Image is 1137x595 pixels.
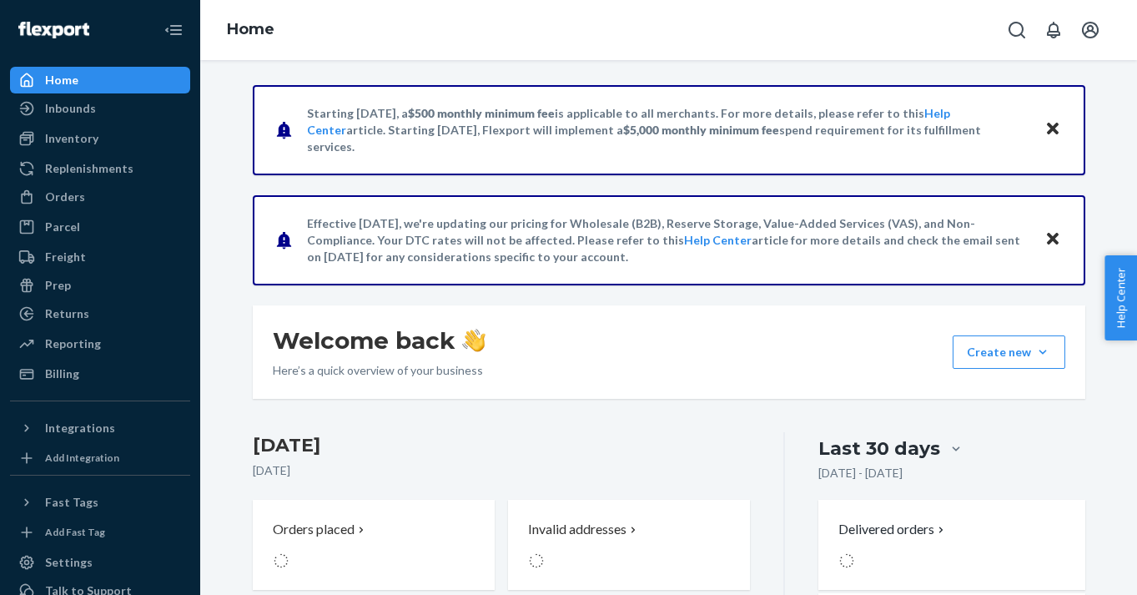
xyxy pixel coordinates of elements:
[10,272,190,299] a: Prep
[1037,13,1070,47] button: Open notifications
[45,219,80,235] div: Parcel
[307,105,1029,155] p: Starting [DATE], a is applicable to all merchants. For more details, please refer to this article...
[10,125,190,152] a: Inventory
[10,95,190,122] a: Inbounds
[45,277,71,294] div: Prep
[45,249,86,265] div: Freight
[18,22,89,38] img: Flexport logo
[10,184,190,210] a: Orders
[1104,255,1137,340] button: Help Center
[253,500,495,590] button: Orders placed
[253,432,751,459] h3: [DATE]
[10,415,190,441] button: Integrations
[273,520,355,539] p: Orders placed
[10,244,190,270] a: Freight
[45,554,93,571] div: Settings
[10,155,190,182] a: Replenishments
[45,525,105,539] div: Add Fast Tag
[528,520,626,539] p: Invalid addresses
[45,100,96,117] div: Inbounds
[10,361,190,387] a: Billing
[45,160,133,177] div: Replenishments
[623,123,779,137] span: $5,000 monthly minimum fee
[1042,228,1064,252] button: Close
[838,520,948,539] button: Delivered orders
[253,462,751,479] p: [DATE]
[45,72,78,88] div: Home
[1000,13,1034,47] button: Open Search Box
[157,13,190,47] button: Close Navigation
[45,366,79,382] div: Billing
[408,106,555,120] span: $500 monthly minimum fee
[818,465,903,482] p: [DATE] - [DATE]
[10,214,190,240] a: Parcel
[10,330,190,357] a: Reporting
[45,305,89,322] div: Returns
[1074,13,1107,47] button: Open account menu
[273,362,485,379] p: Here’s a quick overview of your business
[10,300,190,327] a: Returns
[227,20,274,38] a: Home
[10,549,190,576] a: Settings
[45,451,119,465] div: Add Integration
[462,329,485,352] img: hand-wave emoji
[10,448,190,468] a: Add Integration
[818,436,940,461] div: Last 30 days
[214,6,288,54] ol: breadcrumbs
[45,189,85,205] div: Orders
[10,67,190,93] a: Home
[684,233,752,247] a: Help Center
[45,335,101,352] div: Reporting
[10,522,190,542] a: Add Fast Tag
[10,489,190,516] button: Fast Tags
[508,500,750,590] button: Invalid addresses
[45,420,115,436] div: Integrations
[273,325,485,355] h1: Welcome back
[307,215,1029,265] p: Effective [DATE], we're updating our pricing for Wholesale (B2B), Reserve Storage, Value-Added Se...
[1042,118,1064,142] button: Close
[953,335,1065,369] button: Create new
[45,130,98,147] div: Inventory
[45,494,98,511] div: Fast Tags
